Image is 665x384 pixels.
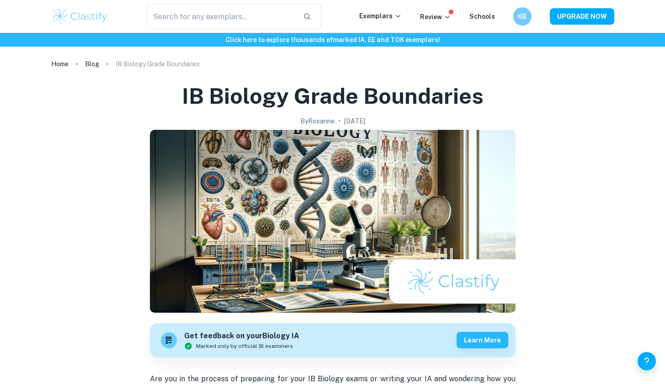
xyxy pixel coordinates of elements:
p: IB Biology Grade Boundaries [116,59,200,69]
a: Schools [469,13,495,20]
img: IB Biology Grade Boundaries cover image [150,130,516,313]
button: Learn more [457,332,508,348]
p: Review [420,12,451,22]
a: Home [51,58,69,70]
a: Blog [85,58,99,70]
a: Get feedback on yourBiology IAMarked only by official IB examinersLearn more [150,323,516,357]
span: Marked only by official IB examiners [196,342,293,350]
h1: IB Biology Grade Boundaries [182,81,484,111]
button: KB [513,7,532,26]
h2: [DATE] [344,116,365,126]
h2: By Roxanne [300,116,335,126]
button: Help and Feedback [638,352,656,370]
p: Exemplars [359,11,402,21]
input: Search for any exemplars... [147,4,296,29]
h6: Get feedback on your Biology IA [184,331,299,342]
p: • [338,116,340,126]
h6: Click here to explore thousands of marked IA, EE and TOK exemplars ! [2,35,663,45]
button: UPGRADE NOW [550,8,614,25]
h6: KB [517,11,527,21]
img: Clastify logo [51,7,109,26]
